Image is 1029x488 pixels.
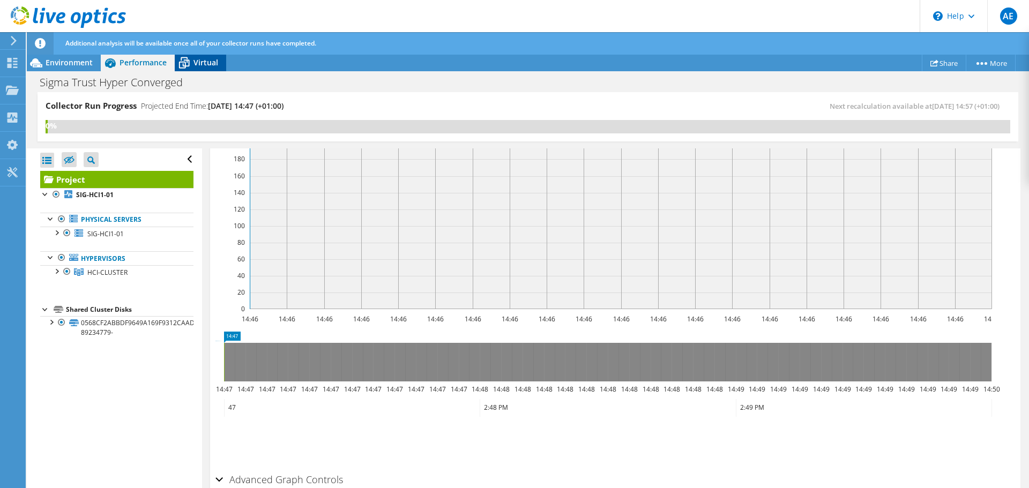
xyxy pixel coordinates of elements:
[941,385,957,394] text: 14:49
[66,303,193,316] div: Shared Cluster Disks
[770,385,787,394] text: 14:49
[353,314,370,324] text: 14:46
[922,55,966,71] a: Share
[650,314,667,324] text: 14:46
[728,385,744,394] text: 14:49
[408,385,424,394] text: 14:47
[301,385,318,394] text: 14:47
[792,385,808,394] text: 14:49
[242,314,258,324] text: 14:46
[46,57,93,67] span: Environment
[687,314,704,324] text: 14:46
[621,385,638,394] text: 14:48
[493,385,510,394] text: 14:48
[40,251,193,265] a: Hypervisors
[898,385,915,394] text: 14:49
[237,271,245,280] text: 40
[539,314,555,324] text: 14:46
[46,120,48,132] div: 0%
[451,385,467,394] text: 14:47
[237,288,245,297] text: 20
[234,221,245,230] text: 100
[279,314,295,324] text: 14:46
[813,385,830,394] text: 14:49
[76,190,114,199] b: SIG-HCI1-01
[514,385,531,394] text: 14:48
[316,314,333,324] text: 14:46
[237,238,245,247] text: 80
[280,385,296,394] text: 14:47
[237,254,245,264] text: 60
[234,154,245,163] text: 180
[241,304,245,313] text: 0
[762,314,778,324] text: 14:46
[830,101,1005,111] span: Next recalculation available at
[749,385,765,394] text: 14:49
[323,385,339,394] text: 14:47
[390,314,407,324] text: 14:46
[855,385,872,394] text: 14:49
[208,101,284,111] span: [DATE] 14:47 (+01:00)
[685,385,702,394] text: 14:48
[557,385,573,394] text: 14:48
[40,316,193,340] a: 0568CF2ABBDF9649A169F9312CAAD768-89234779-
[962,385,979,394] text: 14:49
[984,314,1001,324] text: 14:47
[536,385,553,394] text: 14:48
[576,314,592,324] text: 14:46
[920,385,936,394] text: 14:49
[427,314,444,324] text: 14:46
[873,314,889,324] text: 14:46
[40,213,193,227] a: Physical Servers
[966,55,1016,71] a: More
[502,314,518,324] text: 14:46
[983,385,1000,394] text: 14:50
[663,385,680,394] text: 14:48
[643,385,659,394] text: 14:48
[87,268,128,277] span: HCI-CLUSTER
[799,314,815,324] text: 14:46
[932,101,1000,111] span: [DATE] 14:57 (+01:00)
[87,229,124,238] span: SIG-HCI1-01
[234,171,245,181] text: 160
[386,385,403,394] text: 14:47
[65,39,316,48] span: Additional analysis will be available once all of your collector runs have completed.
[933,11,943,21] svg: \n
[613,314,630,324] text: 14:46
[429,385,446,394] text: 14:47
[35,77,199,88] h1: Sigma Trust Hyper Converged
[237,385,254,394] text: 14:47
[40,227,193,241] a: SIG-HCI1-01
[234,188,245,197] text: 140
[40,171,193,188] a: Project
[365,385,382,394] text: 14:47
[40,265,193,279] a: HCI-CLUSTER
[216,385,233,394] text: 14:47
[120,57,167,67] span: Performance
[141,100,284,112] h4: Projected End Time:
[40,188,193,202] a: SIG-HCI1-01
[834,385,851,394] text: 14:49
[947,314,964,324] text: 14:46
[1000,7,1017,25] span: AE
[724,314,741,324] text: 14:46
[465,314,481,324] text: 14:46
[578,385,595,394] text: 14:48
[600,385,616,394] text: 14:48
[193,57,218,67] span: Virtual
[706,385,723,394] text: 14:48
[472,385,488,394] text: 14:48
[877,385,893,394] text: 14:49
[234,205,245,214] text: 120
[910,314,927,324] text: 14:46
[259,385,275,394] text: 14:47
[344,385,361,394] text: 14:47
[836,314,852,324] text: 14:46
